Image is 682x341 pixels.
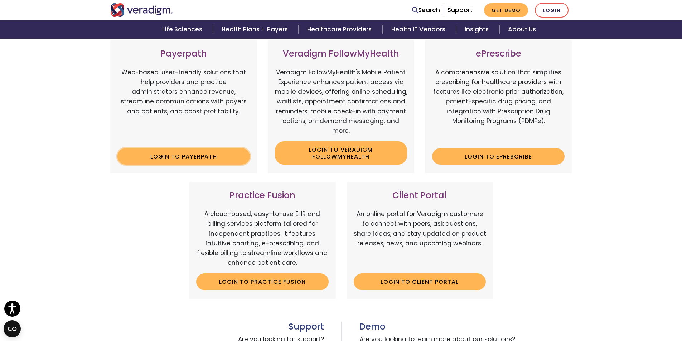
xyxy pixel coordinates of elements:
a: Login to ePrescribe [432,148,565,165]
a: Health Plans + Payers [213,20,299,39]
button: Open CMP widget [4,320,21,337]
a: About Us [499,20,545,39]
a: Login to Veradigm FollowMyHealth [275,141,407,165]
h3: Practice Fusion [196,190,329,201]
h3: Client Portal [354,190,486,201]
a: Life Sciences [154,20,213,39]
h3: Demo [359,322,572,332]
p: Veradigm FollowMyHealth's Mobile Patient Experience enhances patient access via mobile devices, o... [275,68,407,136]
p: A cloud-based, easy-to-use EHR and billing services platform tailored for independent practices. ... [196,209,329,268]
p: An online portal for Veradigm customers to connect with peers, ask questions, share ideas, and st... [354,209,486,268]
h3: Veradigm FollowMyHealth [275,49,407,59]
a: Support [448,6,473,14]
h3: Payerpath [117,49,250,59]
a: Get Demo [484,3,528,17]
a: Search [412,5,440,15]
p: Web-based, user-friendly solutions that help providers and practice administrators enhance revenu... [117,68,250,143]
img: Veradigm logo [110,3,173,17]
a: Health IT Vendors [383,20,456,39]
h3: ePrescribe [432,49,565,59]
a: Login [535,3,569,18]
a: Login to Client Portal [354,273,486,290]
h3: Support [110,322,324,332]
a: Healthcare Providers [299,20,382,39]
a: Insights [456,20,499,39]
a: Login to Payerpath [117,148,250,165]
a: Login to Practice Fusion [196,273,329,290]
p: A comprehensive solution that simplifies prescribing for healthcare providers with features like ... [432,68,565,143]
